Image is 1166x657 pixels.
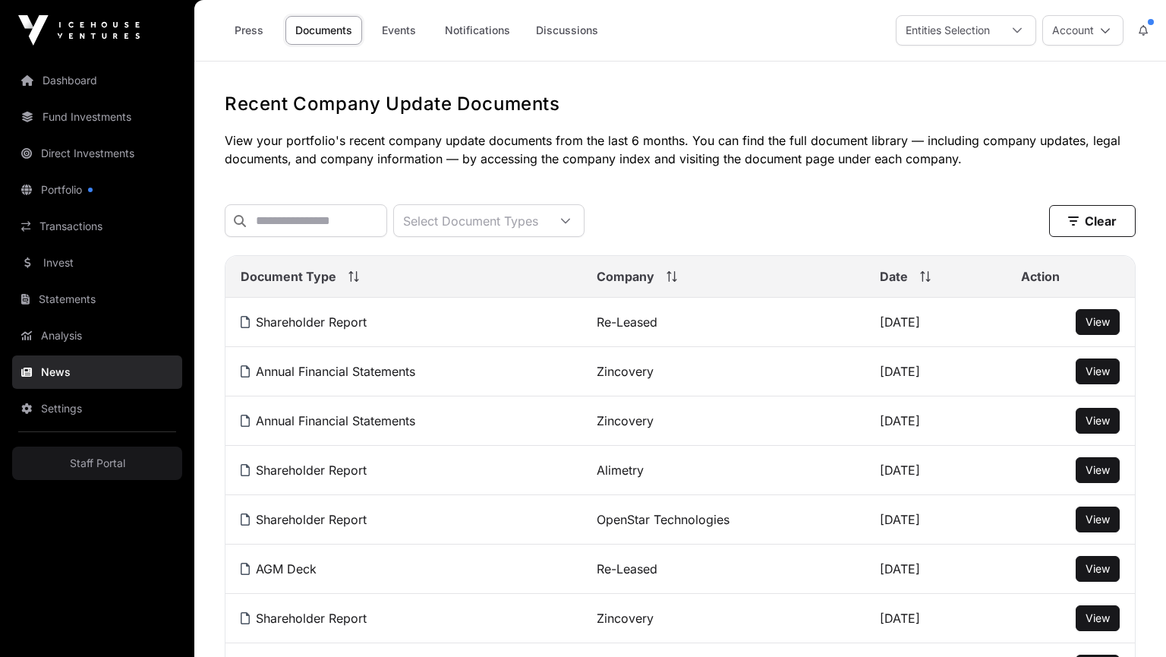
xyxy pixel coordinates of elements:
td: [DATE] [865,594,1006,643]
td: [DATE] [865,347,1006,396]
img: Icehouse Ventures Logo [18,15,140,46]
td: [DATE] [865,298,1006,347]
a: Dashboard [12,64,182,97]
a: Zincovery [597,364,654,379]
span: Action [1021,267,1060,286]
a: View [1086,314,1110,330]
a: Settings [12,392,182,425]
button: Account [1042,15,1123,46]
a: AGM Deck [241,561,317,576]
a: Press [219,16,279,45]
div: Select Document Types [394,205,547,236]
button: Clear [1049,205,1136,237]
a: Invest [12,246,182,280]
a: Fund Investments [12,100,182,134]
button: View [1076,408,1120,434]
button: View [1076,309,1120,335]
span: View [1086,611,1110,624]
a: Zincovery [597,611,654,626]
a: Re-Leased [597,561,657,576]
a: Annual Financial Statements [241,364,415,379]
a: Re-Leased [597,314,657,330]
span: View [1086,463,1110,476]
td: [DATE] [865,446,1006,495]
a: Transactions [12,210,182,243]
h1: Recent Company Update Documents [225,92,1136,116]
a: Shareholder Report [241,463,367,478]
a: Portfolio [12,173,182,207]
button: View [1076,507,1120,532]
a: News [12,355,182,389]
span: View [1086,315,1110,328]
a: Shareholder Report [241,314,367,330]
a: Events [368,16,429,45]
a: Annual Financial Statements [241,413,415,428]
span: Date [880,267,908,286]
span: View [1086,513,1110,526]
td: [DATE] [865,545,1006,594]
a: View [1086,512,1110,527]
button: View [1076,605,1120,631]
a: View [1086,611,1110,626]
a: Documents [285,16,362,45]
a: View [1086,463,1110,478]
a: Shareholder Report [241,512,367,527]
a: View [1086,364,1110,379]
a: Staff Portal [12,447,182,480]
a: Direct Investments [12,137,182,170]
span: Document Type [241,267,336,286]
span: View [1086,562,1110,575]
p: View your portfolio's recent company update documents from the last 6 months. You can find the fu... [225,131,1136,168]
a: Statements [12,283,182,316]
a: View [1086,413,1110,428]
button: View [1076,556,1120,582]
a: Alimetry [597,463,644,478]
span: View [1086,365,1110,377]
button: View [1076,457,1120,483]
a: Analysis [12,319,182,352]
td: [DATE] [865,396,1006,446]
a: OpenStar Technologies [597,512,730,527]
span: Company [597,267,654,286]
a: Shareholder Report [241,611,367,626]
button: View [1076,359,1120,384]
a: Discussions [526,16,608,45]
a: View [1086,561,1110,576]
td: [DATE] [865,495,1006,545]
a: Notifications [435,16,520,45]
a: Zincovery [597,413,654,428]
span: View [1086,414,1110,427]
div: Entities Selection [897,16,999,45]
